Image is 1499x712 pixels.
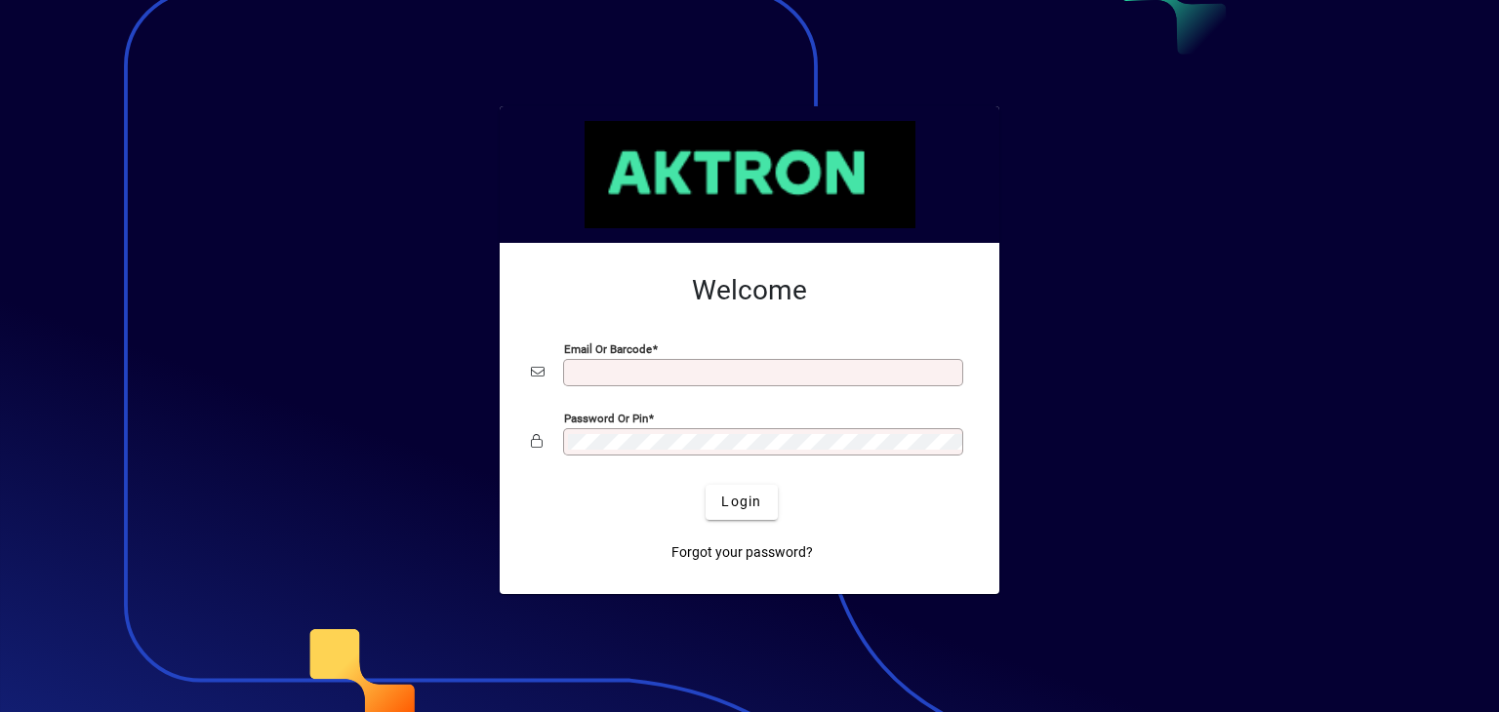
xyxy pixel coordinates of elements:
[671,542,813,563] span: Forgot your password?
[531,274,968,307] h2: Welcome
[706,485,777,520] button: Login
[664,535,821,571] a: Forgot your password?
[721,492,761,512] span: Login
[564,341,652,355] mat-label: Email or Barcode
[564,411,648,424] mat-label: Password or Pin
